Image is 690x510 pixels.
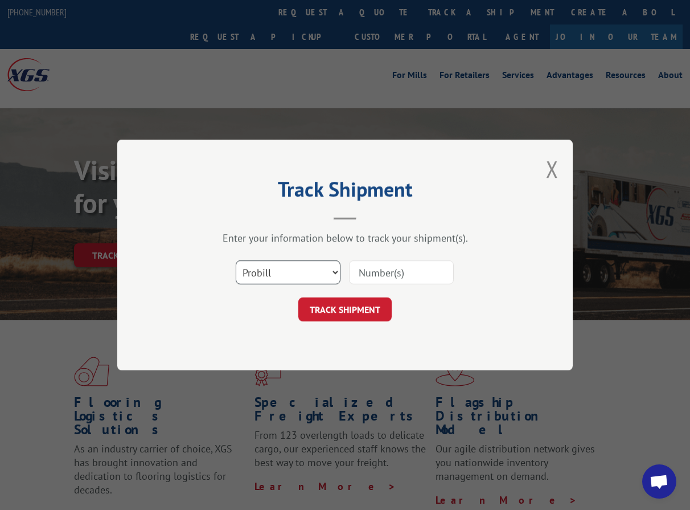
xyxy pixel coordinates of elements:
div: Open chat [642,464,676,499]
div: Enter your information below to track your shipment(s). [174,231,516,244]
h2: Track Shipment [174,181,516,203]
input: Number(s) [349,260,454,284]
button: Close modal [546,154,558,184]
button: TRACK SHIPMENT [298,297,392,321]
